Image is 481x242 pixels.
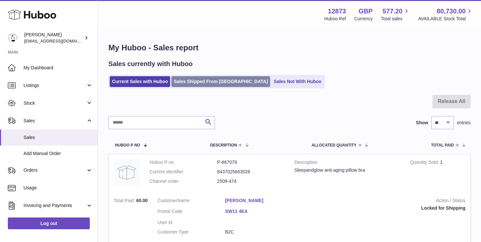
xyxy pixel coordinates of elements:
dt: Channel order [150,178,217,184]
span: Sales [24,118,86,124]
span: Total sales [381,16,410,22]
strong: Action / Status [302,198,465,205]
span: ALLOCATED Quantity [312,143,357,147]
span: Add Manual Order [24,150,93,157]
dt: Postal Code [157,208,225,216]
span: Customer [157,198,177,203]
div: Currency [354,16,373,22]
a: Sales Shipped From [GEOGRAPHIC_DATA] [171,76,270,87]
strong: Description [295,159,400,167]
img: no-photo.jpg [114,159,140,185]
dt: Current identifier [150,169,217,175]
a: Log out [8,217,90,229]
div: Huboo Ref [324,16,346,22]
span: Huboo P no [115,143,140,147]
h2: Sales currently with Huboo [108,60,193,68]
span: My Dashboard [24,65,93,71]
td: 1 [405,154,470,193]
dt: Customer Type [157,229,225,235]
strong: 12873 [328,7,346,16]
dd: 8437025663026 [217,169,285,175]
span: Orders [24,167,86,173]
span: Description [210,143,237,147]
a: Sales Not With Huboo [271,76,324,87]
span: 60.00 [136,198,148,203]
a: Current Sales with Huboo [110,76,170,87]
a: SW11 4EA [225,208,293,215]
span: Invoicing and Payments [24,202,86,209]
span: Total paid [431,143,454,147]
strong: Quantity Sold [410,160,440,166]
dt: User Id [157,219,225,226]
dd: B2C [225,229,293,235]
span: entries [457,120,471,126]
span: 80,730.00 [437,7,466,16]
span: [EMAIL_ADDRESS][DOMAIN_NAME] [24,38,96,43]
span: 577.20 [382,7,402,16]
a: 577.20 Total sales [381,7,410,22]
h1: My Huboo - Sales report [108,43,471,53]
a: 80,730.00 AVAILABLE Stock Total [418,7,473,22]
dd: P-867079 [217,159,285,165]
span: AVAILABLE Stock Total [418,16,473,22]
div: [PERSON_NAME] [24,32,83,44]
strong: GBP [359,7,373,16]
dt: Name [157,198,225,205]
dd: 2509-474 [217,178,285,184]
strong: Total Paid [114,198,136,205]
a: [PERSON_NAME] [225,198,293,204]
img: tikhon.oleinikov@sleepandglow.com [8,33,18,43]
label: Show [416,120,428,126]
span: Stock [24,100,86,106]
div: Locked for Shipping [302,205,465,211]
span: Usage [24,185,93,191]
dt: Huboo P no [150,159,217,165]
div: Sleepandglow anti-aging pillow bra [295,167,400,173]
span: Sales [24,134,93,141]
span: Listings [24,82,86,89]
